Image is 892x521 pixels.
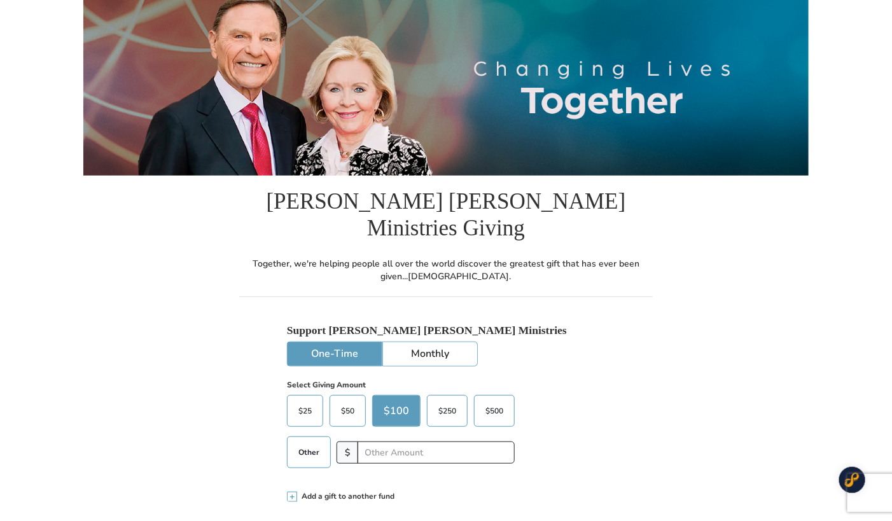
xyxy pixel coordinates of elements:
[292,443,326,462] span: Other
[839,467,865,493] img: svg%3E%0A
[287,380,366,390] strong: Select Giving Amount
[358,441,515,464] input: Other Amount
[383,342,477,366] button: Monthly
[432,401,463,420] span: $250
[297,491,394,502] span: Add a gift to another fund
[479,401,510,420] span: $500
[292,401,318,420] span: $25
[288,342,382,366] button: One-Time
[335,401,361,420] span: $50
[287,324,605,337] h5: Support [PERSON_NAME] [PERSON_NAME] Ministries
[239,258,653,283] div: Together, we're helping people all over the world discover the greatest gift that has ever been g...
[239,176,653,258] h1: [PERSON_NAME] [PERSON_NAME] Ministries Giving
[337,441,358,464] span: $
[377,401,415,420] span: $100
